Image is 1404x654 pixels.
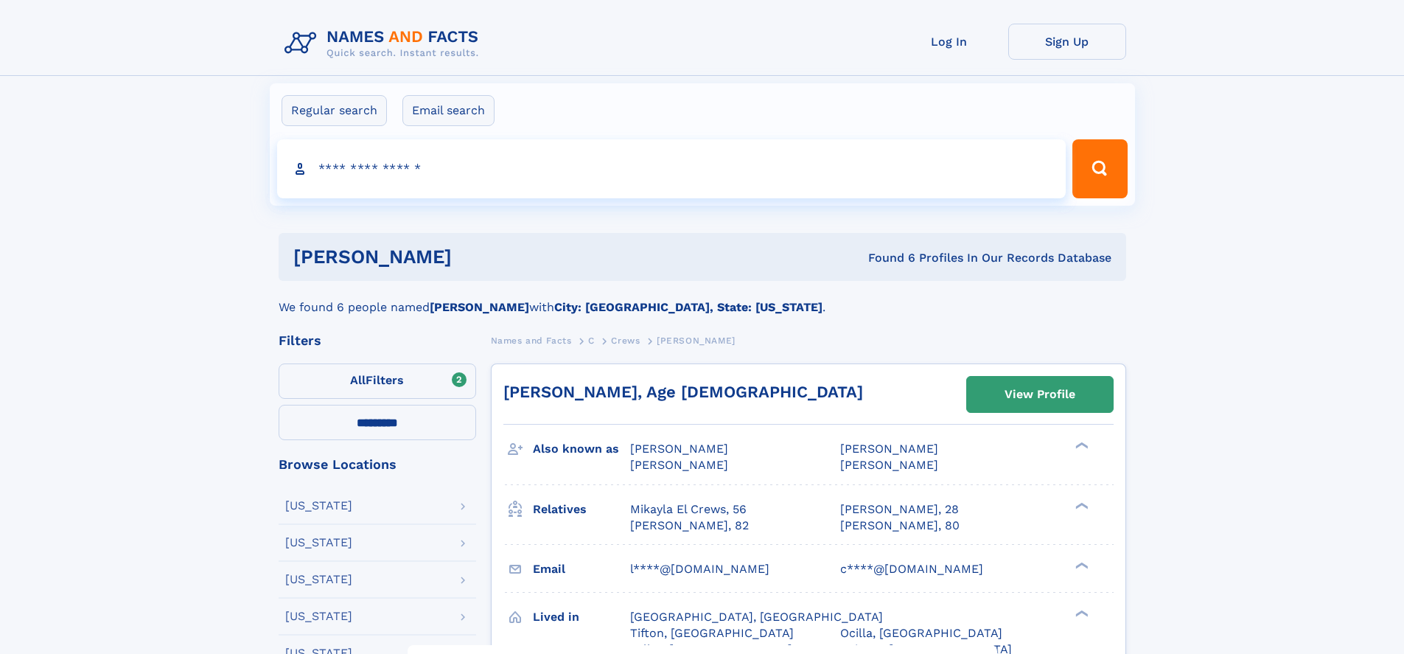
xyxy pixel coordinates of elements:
span: [PERSON_NAME] [840,458,938,472]
label: Email search [402,95,495,126]
span: Ocilla, [GEOGRAPHIC_DATA] [840,626,1002,640]
div: [US_STATE] [285,610,352,622]
a: [PERSON_NAME], 28 [840,501,959,518]
a: Sign Up [1008,24,1126,60]
div: Browse Locations [279,458,476,471]
button: Search Button [1072,139,1127,198]
span: All [350,373,366,387]
a: [PERSON_NAME], Age [DEMOGRAPHIC_DATA] [503,383,863,401]
span: [GEOGRAPHIC_DATA], [GEOGRAPHIC_DATA] [630,610,883,624]
span: C [588,335,595,346]
a: Log In [890,24,1008,60]
a: [PERSON_NAME], 80 [840,518,960,534]
div: Found 6 Profiles In Our Records Database [660,250,1111,266]
h3: Lived in [533,605,630,630]
h1: [PERSON_NAME] [293,248,660,266]
div: View Profile [1005,378,1075,411]
span: Crews [611,335,640,346]
div: [US_STATE] [285,537,352,549]
span: [PERSON_NAME] [840,442,938,456]
div: ❯ [1072,560,1089,570]
div: [US_STATE] [285,574,352,585]
a: C [588,331,595,349]
a: Crews [611,331,640,349]
label: Regular search [282,95,387,126]
div: ❯ [1072,608,1089,618]
input: search input [277,139,1066,198]
span: Tifton, [GEOGRAPHIC_DATA] [630,626,794,640]
span: [PERSON_NAME] [630,458,728,472]
h3: Email [533,557,630,582]
h3: Relatives [533,497,630,522]
img: Logo Names and Facts [279,24,491,63]
b: City: [GEOGRAPHIC_DATA], State: [US_STATE] [554,300,823,314]
a: Names and Facts [491,331,572,349]
div: ❯ [1072,441,1089,451]
label: Filters [279,363,476,399]
h3: Also known as [533,436,630,462]
span: [PERSON_NAME] [630,442,728,456]
div: ❯ [1072,501,1089,510]
div: We found 6 people named with . [279,281,1126,316]
span: [PERSON_NAME] [657,335,736,346]
div: [US_STATE] [285,500,352,512]
a: Mikayla El Crews, 56 [630,501,747,518]
b: [PERSON_NAME] [430,300,529,314]
a: View Profile [967,377,1113,412]
div: Filters [279,334,476,347]
a: [PERSON_NAME], 82 [630,518,749,534]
